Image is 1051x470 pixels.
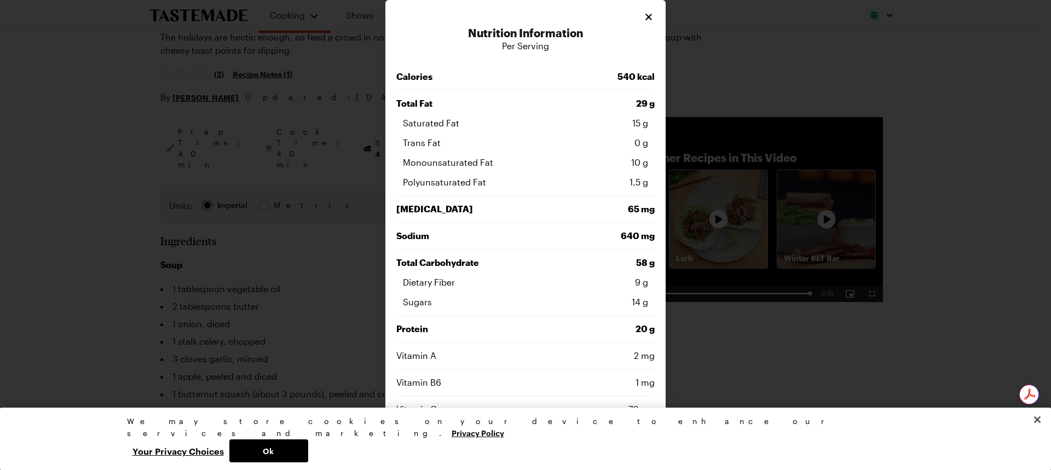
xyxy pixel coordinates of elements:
[396,256,525,269] span: Total Carbohydrate
[127,415,915,439] div: We may store cookies on your device to enhance our services and marketing.
[525,256,655,269] span: 58 g
[396,26,655,39] h3: Nutrition Information
[525,403,655,416] span: 70 mg
[403,176,525,189] span: Polyunsaturated Fat
[525,156,648,169] span: 10 g
[525,229,655,242] span: 640 mg
[643,11,655,23] button: Close
[525,322,655,335] span: 20 g
[525,349,655,362] span: 2 mg
[525,136,648,149] span: 0 g
[525,202,655,216] span: 65 mg
[229,439,308,462] button: Ok
[525,70,655,83] span: 540 kcal
[396,322,525,335] span: Protein
[396,70,525,83] span: Calories
[396,376,525,389] span: Vitamin B6
[403,117,525,130] span: Saturated Fat
[525,117,648,130] span: 15 g
[525,276,648,289] span: 9 g
[403,136,525,149] span: Trans Fat
[403,276,525,289] span: Dietary Fiber
[396,349,525,362] span: Vitamin A
[396,202,525,216] span: [MEDICAL_DATA]
[525,376,655,389] span: 1 mg
[1025,408,1049,432] button: Close
[525,97,655,110] span: 29 g
[396,97,525,110] span: Total Fat
[396,229,525,242] span: Sodium
[525,176,648,189] span: 1.5 g
[452,427,504,438] a: More information about your privacy, opens in a new tab
[525,295,648,309] span: 14 g
[127,415,915,462] div: Privacy
[403,295,525,309] span: Sugars
[396,39,655,53] p: Per Serving
[396,403,525,416] span: Vitamin C
[403,156,525,169] span: Monounsaturated Fat
[127,439,229,462] button: Your Privacy Choices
